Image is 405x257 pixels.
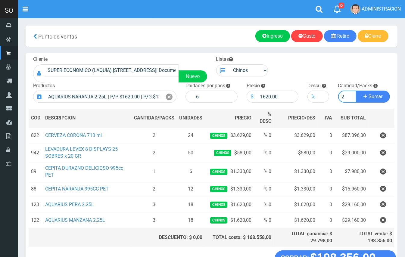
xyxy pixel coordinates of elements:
td: 822 [29,128,43,144]
td: 2 [132,144,177,163]
span: Chinos [214,150,231,156]
td: 123 [29,197,43,212]
td: 24 [177,128,205,144]
input: Cantidad [338,91,357,103]
span: Punto de ventas [38,33,77,40]
th: DES [43,109,132,128]
td: $7.980,00 [335,162,368,181]
div: % [307,91,319,103]
button: Sumar [356,91,390,103]
td: $1.620,00 [205,212,254,228]
a: AQUARIUS MANZANA 2.25L [45,217,105,223]
input: 1 [193,91,238,103]
td: $3.629,00 [205,128,254,144]
label: Cantidad/Packs [338,82,372,89]
td: $29.160,00 [335,212,368,228]
td: $1.620,00 [205,197,254,212]
td: $15.960,00 [335,181,368,197]
input: 000 [319,91,329,103]
a: CEPITA NARANJA 995CC PET [45,186,109,192]
td: 18 [177,212,205,228]
td: $87.096,00 [335,128,368,144]
td: 12 [177,181,205,197]
td: 50 [177,144,205,163]
td: $29.000,00 [335,144,368,163]
div: $ [247,91,257,103]
a: Nuevo [179,70,207,82]
td: $1.330,00 [274,162,318,181]
a: CERVEZA CORONA 710 ml [45,132,102,138]
span: Chinos [210,186,227,192]
input: Consumidor Final [45,64,179,76]
span: Chinos [210,217,227,224]
th: CANTIDAD/PACKS [132,109,177,128]
td: 0 [318,197,335,212]
label: Precio [247,82,260,89]
td: % 0 [254,162,274,181]
td: 3 [132,197,177,212]
td: 3 [132,212,177,228]
td: % 0 [254,144,274,163]
td: $3.629,00 [274,128,318,144]
a: Retiro [324,30,357,42]
td: $1.620,00 [274,197,318,212]
span: PRECIO/DES [288,115,315,121]
td: $1.330,00 [274,181,318,197]
span: Chinos [210,169,227,175]
th: COD [29,109,43,128]
a: LEVADURA LEVEX 8 DISPLAYS 25 SOBRES x 20 GR [45,146,118,159]
a: CEPITA DURAZNO DELICIOSO 995cc PET [45,165,123,178]
label: Cliente [33,56,48,63]
td: 6 [177,162,205,181]
td: $1.330,00 [205,181,254,197]
span: IVA [325,115,332,121]
div: TOTAL venta: $ 198.356,00 [337,231,392,244]
input: 000 [257,91,299,103]
td: 18 [177,197,205,212]
td: 122 [29,212,43,228]
span: Sumar [369,94,383,99]
span: PRECIO [235,115,251,122]
a: AQUARIUS PERA 2.25L [45,202,94,207]
td: $580,00 [274,144,318,163]
td: 2 [132,128,177,144]
td: 88 [29,181,43,197]
div: DESCUENTO: $ 0,00 [134,234,202,241]
input: Introduzca el nombre del producto [45,91,162,103]
span: SUB TOTAL [341,115,366,122]
td: 0 [318,181,335,197]
span: Chinos [210,202,227,208]
label: Listas [216,56,233,63]
a: Ingreso [255,30,290,42]
td: % 0 [254,181,274,197]
th: UNIDADES [177,109,205,128]
img: User Image [350,4,360,14]
span: Chinos [210,133,227,139]
td: 0 [318,144,335,163]
label: Productos [33,82,55,89]
td: $29.160,00 [335,197,368,212]
td: % 0 [254,128,274,144]
td: 2 [132,181,177,197]
td: 89 [29,162,43,181]
div: TOTAL ganancia: $ 29.798,00 [276,231,332,244]
td: 0 [318,128,335,144]
td: $580,00 [205,144,254,163]
span: 0 [339,3,344,8]
div: TOTAL costo: $ 168.558,00 [207,234,271,241]
td: 0 [318,212,335,228]
label: Descu [307,82,321,89]
td: $1.330,00 [205,162,254,181]
a: Gasto [291,30,323,42]
label: Unidades por pack [185,82,225,89]
td: 942 [29,144,43,163]
td: $1.620,00 [274,212,318,228]
span: CRIPCION [54,115,76,121]
td: % 0 [254,212,274,228]
td: % 0 [254,197,274,212]
span: ADMINISTRACION [362,6,401,12]
td: 1 [132,162,177,181]
td: 0 [318,162,335,181]
a: Cierre [358,30,388,42]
